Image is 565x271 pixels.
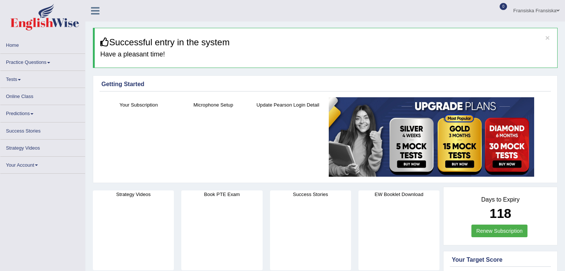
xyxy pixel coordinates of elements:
h4: Strategy Videos [93,190,174,198]
h4: Book PTE Exam [181,190,262,198]
a: Success Stories [0,123,85,137]
h4: Microphone Setup [180,101,247,109]
img: small5.jpg [329,97,534,177]
h4: EW Booklet Download [358,190,439,198]
h4: Success Stories [270,190,351,198]
a: Online Class [0,88,85,102]
span: 0 [500,3,507,10]
a: Predictions [0,105,85,120]
h4: Days to Expiry [452,196,549,203]
h3: Successful entry in the system [100,37,552,47]
a: Home [0,37,85,51]
div: Your Target Score [452,255,549,264]
div: Getting Started [101,80,549,89]
h4: Your Subscription [105,101,172,109]
a: Strategy Videos [0,140,85,154]
a: Your Account [0,157,85,171]
h4: Have a pleasant time! [100,51,552,58]
h4: Update Pearson Login Detail [254,101,322,109]
a: Tests [0,71,85,85]
button: × [545,34,550,42]
a: Renew Subscription [471,225,527,237]
b: 118 [490,206,511,221]
a: Practice Questions [0,54,85,68]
